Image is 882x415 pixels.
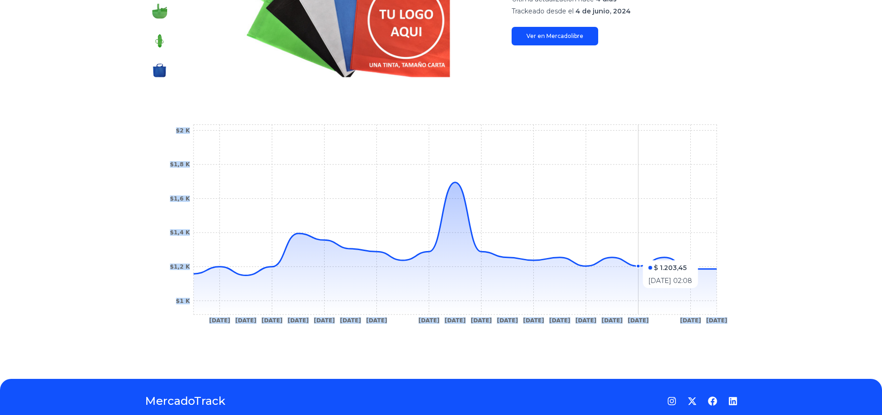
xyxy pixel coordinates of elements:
a: Twitter [688,396,697,406]
tspan: $1,4 K [169,229,190,236]
tspan: [DATE] [523,317,544,324]
tspan: [DATE] [444,317,466,324]
a: Instagram [667,396,676,406]
tspan: [DATE] [549,317,570,324]
tspan: [DATE] [601,317,623,324]
a: Facebook [708,396,717,406]
tspan: [DATE] [680,317,701,324]
tspan: [DATE] [288,317,309,324]
tspan: [DATE] [575,317,596,324]
span: Trackeado desde el [512,7,574,15]
tspan: [DATE] [470,317,492,324]
tspan: [DATE] [418,317,439,324]
a: MercadoTrack [145,394,225,409]
a: LinkedIn [728,396,738,406]
tspan: $1,8 K [169,161,190,168]
tspan: [DATE] [706,317,727,324]
img: 100 Bolsas Impresas Ecologica Reutilizable Publicitaria [152,4,167,19]
tspan: [DATE] [627,317,649,324]
tspan: [DATE] [261,317,282,324]
img: 100 Bolsas Impresas Ecologica Reutilizable Publicitaria [152,33,167,48]
tspan: [DATE] [235,317,256,324]
tspan: $2 K [175,127,190,134]
tspan: $1,2 K [169,264,190,270]
tspan: [DATE] [366,317,387,324]
a: Ver en Mercadolibre [512,27,598,45]
tspan: [DATE] [497,317,518,324]
tspan: [DATE] [209,317,230,324]
tspan: $1 K [175,298,190,304]
tspan: [DATE] [313,317,335,324]
span: 4 de junio, 2024 [575,7,631,15]
img: 100 Bolsas Impresas Ecologica Reutilizable Publicitaria [152,63,167,78]
tspan: $1,6 K [169,195,190,202]
tspan: [DATE] [340,317,361,324]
